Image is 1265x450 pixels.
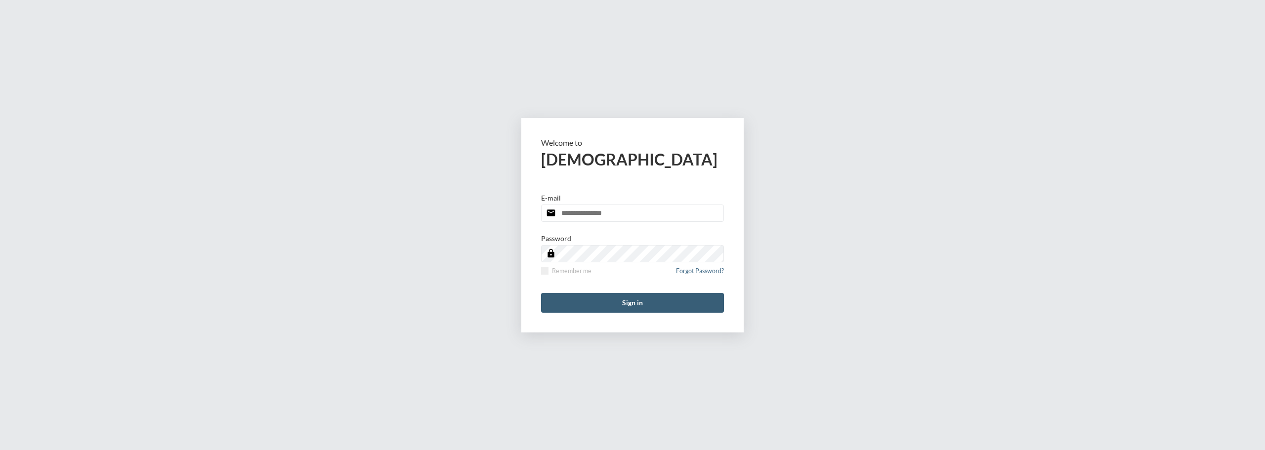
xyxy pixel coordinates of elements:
[541,138,724,147] p: Welcome to
[541,150,724,169] h2: [DEMOGRAPHIC_DATA]
[541,293,724,313] button: Sign in
[541,267,591,275] label: Remember me
[541,194,561,202] p: E-mail
[541,234,571,243] p: Password
[676,267,724,281] a: Forgot Password?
